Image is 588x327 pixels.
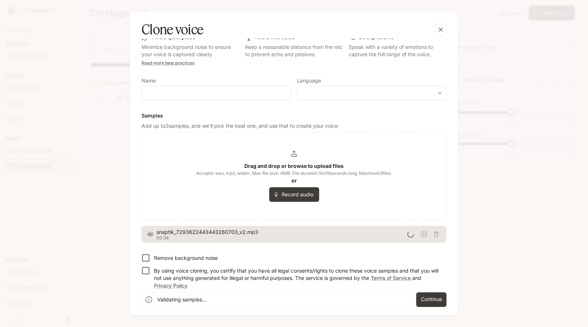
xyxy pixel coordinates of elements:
b: Drag and drop or browse to upload files [244,163,344,169]
span: Accepts: wav, mp3, webm. Max file size: 4MB. File duration 5 to 15 seconds long. Maximum 3 files. [196,170,392,177]
button: Continue [416,292,446,307]
p: By using voice cloning, you certify that you have all legal consents/rights to clone these voice ... [154,267,441,289]
button: Record audio [269,187,319,202]
a: Read more best practices [142,60,194,66]
span: snaptik_7293622443443260703_v2.mp3 [156,228,407,236]
div: Validating samples... [157,293,206,306]
h5: Clone voice [142,20,203,39]
p: Name [142,78,156,83]
a: Terms of Service [371,275,411,281]
p: Minimize background noise to ensure your voice is captured clearly. [142,43,239,58]
p: Remove background noise [154,254,218,262]
p: Language [297,78,321,83]
a: Privacy Policy [154,282,187,289]
b: Be expressive [359,34,394,40]
b: or [291,177,297,184]
b: Avoid mic noise [255,34,295,40]
p: Keep a reasonable distance from the mic to prevent echo and plosives. [245,43,343,58]
div: ​ [297,89,446,97]
h6: Samples [142,112,446,119]
b: Find a quiet place [152,34,195,40]
p: 00:34 [156,236,407,240]
p: Speak with a variety of emotions to capture the full range of the voice. [349,43,446,58]
p: Add up to 3 samples, and we'll pick the best one, and use that to create your voice [142,122,446,130]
